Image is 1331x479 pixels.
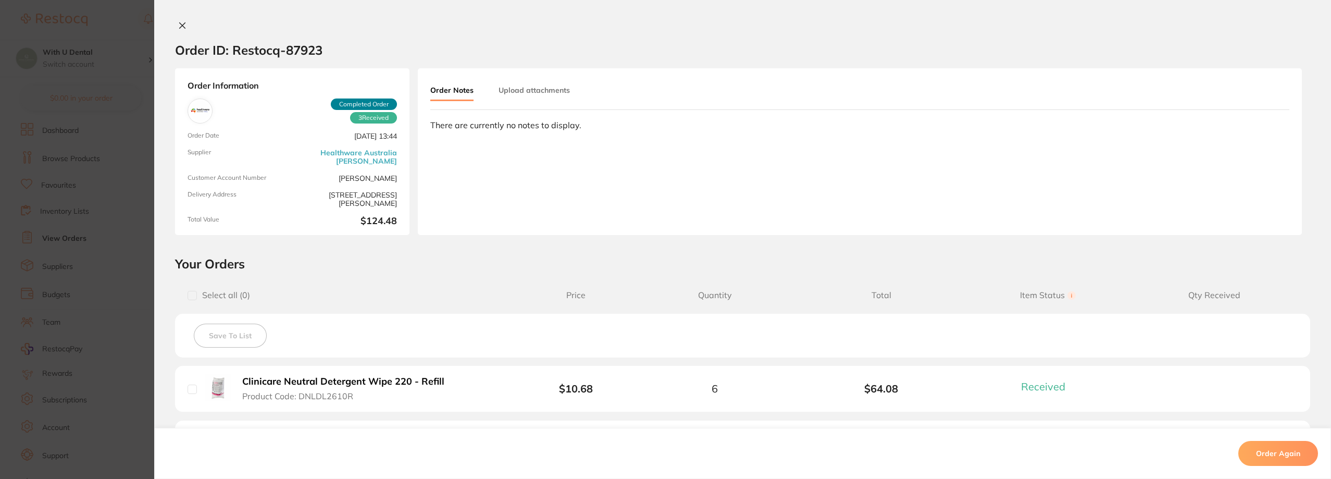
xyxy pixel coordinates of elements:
span: Quantity [631,290,798,300]
span: Item Status [965,290,1131,300]
span: Delivery Address [188,191,288,207]
span: Received [350,112,397,124]
span: Qty Received [1131,290,1298,300]
img: Clinicare Neutral Detergent Wipe 220 - Refill [205,374,231,401]
span: [STREET_ADDRESS][PERSON_NAME] [296,191,397,207]
div: There are currently no notes to display. [430,120,1289,130]
span: Customer Account Number [188,174,288,182]
span: Price [520,290,631,300]
span: Received [1021,380,1065,393]
img: Healthware Australia Ridley [190,101,210,121]
button: Order Notes [430,81,474,101]
button: Upload attachments [499,81,570,100]
span: [PERSON_NAME] [296,174,397,182]
span: Supplier [188,149,288,165]
b: $10.68 [559,382,593,395]
button: Received [1018,380,1078,393]
span: Order Date [188,132,288,140]
span: [DATE] 13:44 [296,132,397,140]
span: Product Code: DNLDL2610R [242,391,353,401]
b: $64.08 [798,383,965,395]
button: Save To List [194,324,267,348]
a: Healthware Australia [PERSON_NAME] [296,149,397,165]
span: 6 [712,383,718,395]
h2: Order ID: Restocq- 87923 [175,42,322,58]
button: Clinicare Neutral Detergent Wipe 220 - Refill Product Code: DNLDL2610R [239,376,454,401]
span: Select all ( 0 ) [197,290,250,300]
span: Total [798,290,965,300]
span: Completed Order [331,99,397,110]
h2: Your Orders [175,256,1310,272]
button: Order Again [1238,441,1318,466]
b: Clinicare Neutral Detergent Wipe 220 - Refill [242,376,444,387]
span: Total Value [188,216,288,227]
b: $124.48 [296,216,397,227]
strong: Order Information [188,81,397,90]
